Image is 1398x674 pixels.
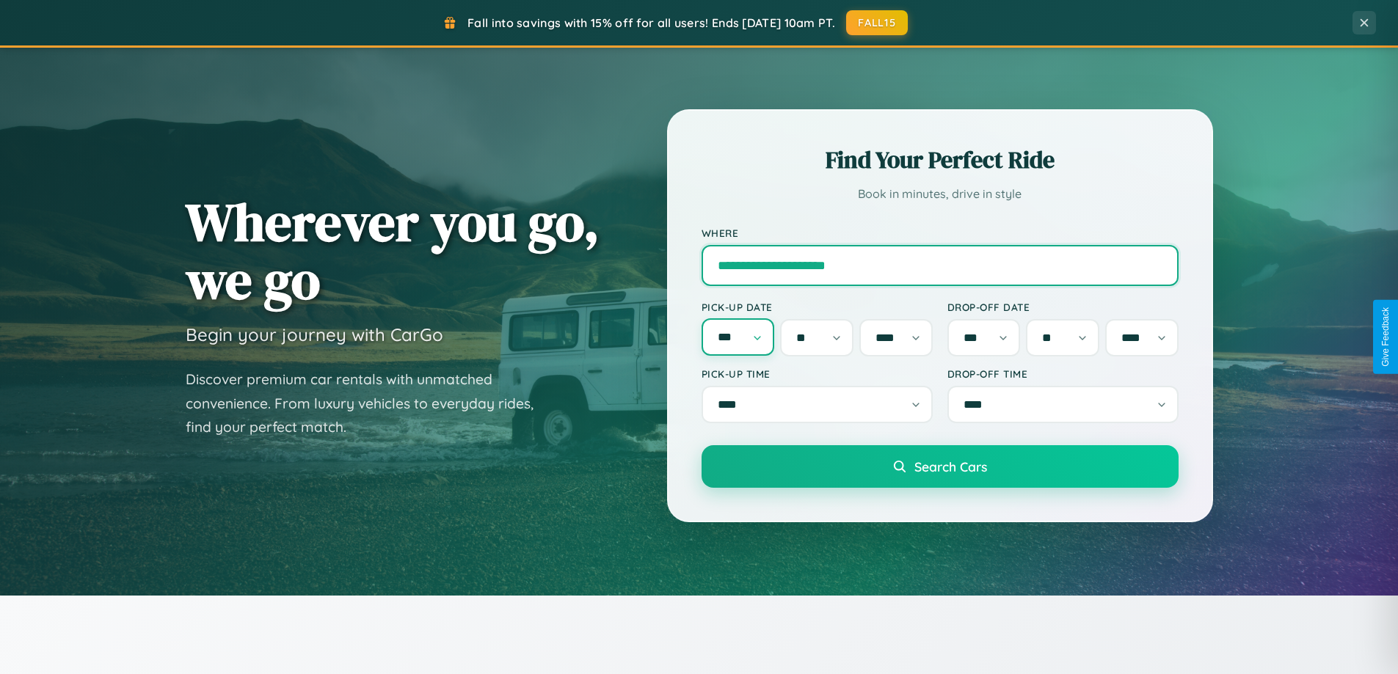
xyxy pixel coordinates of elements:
[702,367,933,380] label: Pick-up Time
[947,367,1179,380] label: Drop-off Time
[702,183,1179,205] p: Book in minutes, drive in style
[947,301,1179,313] label: Drop-off Date
[846,10,908,35] button: FALL15
[186,193,600,309] h1: Wherever you go, we go
[186,367,553,439] p: Discover premium car rentals with unmatched convenience. From luxury vehicles to everyday rides, ...
[914,458,987,475] span: Search Cars
[702,227,1179,239] label: Where
[467,15,835,30] span: Fall into savings with 15% off for all users! Ends [DATE] 10am PT.
[702,144,1179,176] h2: Find Your Perfect Ride
[1380,307,1391,367] div: Give Feedback
[186,323,443,345] h3: Begin your journey with CarGo
[702,445,1179,488] button: Search Cars
[702,301,933,313] label: Pick-up Date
